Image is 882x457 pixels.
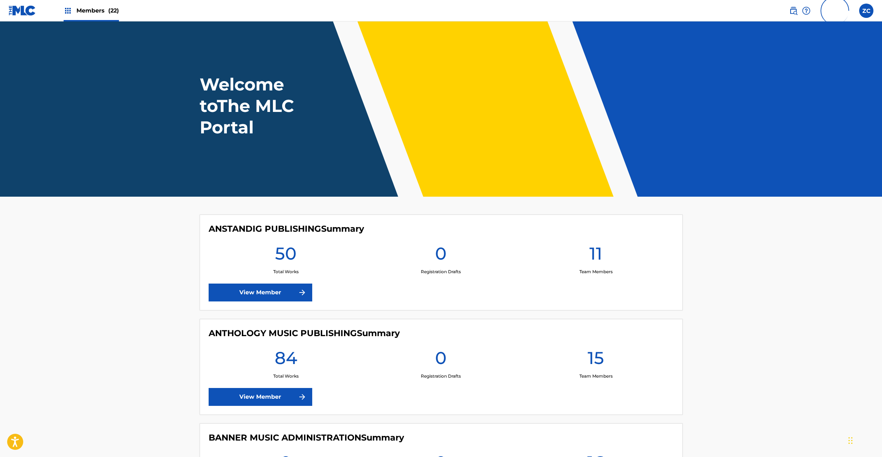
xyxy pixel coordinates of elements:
p: Registration Drafts [421,373,461,379]
h1: 84 [275,347,297,373]
h1: 15 [588,347,604,373]
h1: 0 [435,243,447,269]
div: User Menu [859,4,873,18]
h1: 11 [589,243,602,269]
p: Total Works [273,373,299,379]
span: (22) [108,7,119,14]
img: help [802,6,811,15]
img: f7272a7cc735f4ea7f67.svg [298,288,307,297]
a: View Member [209,388,312,406]
h1: 50 [275,243,297,269]
a: Public Search [789,4,798,18]
a: View Member [209,284,312,301]
h1: Welcome to The MLC Portal [200,74,333,138]
div: Help [802,4,811,18]
p: Team Members [579,269,613,275]
img: f7272a7cc735f4ea7f67.svg [298,393,307,401]
span: Members [76,6,119,15]
p: Registration Drafts [421,269,461,275]
img: search [789,6,798,15]
h4: ANTHOLOGY MUSIC PUBLISHING [209,328,400,339]
img: MLC Logo [9,5,36,16]
div: Drag [848,430,853,451]
h4: ANSTANDIG PUBLISHING [209,223,364,234]
img: Top Rightsholders [64,6,72,15]
p: Team Members [579,373,613,379]
p: Total Works [273,269,299,275]
iframe: Chat Widget [846,423,882,457]
h4: BANNER MUSIC ADMINISTRATION [209,432,404,443]
h1: 0 [435,347,447,373]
